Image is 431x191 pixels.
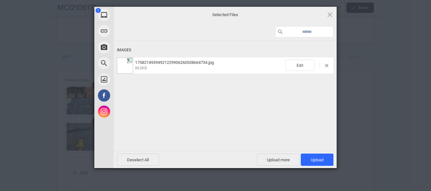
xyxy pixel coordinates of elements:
span: Click here or hit ESC to close picker [326,11,333,18]
span: 17582149394921229906260538664734.jpg [135,60,214,65]
span: Edit [285,60,314,71]
span: Deselect All [117,154,159,166]
span: Upload [301,154,333,166]
span: Upload [311,157,323,162]
div: Images [117,44,333,56]
div: Web Search [94,55,172,71]
div: My Device [94,7,172,23]
div: Instagram [94,104,172,120]
div: Facebook [94,87,172,104]
div: Unsplash [94,71,172,87]
span: 863KB [135,66,147,70]
div: Take Photo [94,39,172,55]
img: 5429002d-b70c-4e27-8969-50c38011380b [117,57,133,74]
div: Link (URL) [94,23,172,39]
span: Selected Files [161,12,290,18]
span: 1 [96,8,101,13]
span: Upload more [257,154,300,166]
span: 17582149394921229906260538664734.jpg [133,60,285,71]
